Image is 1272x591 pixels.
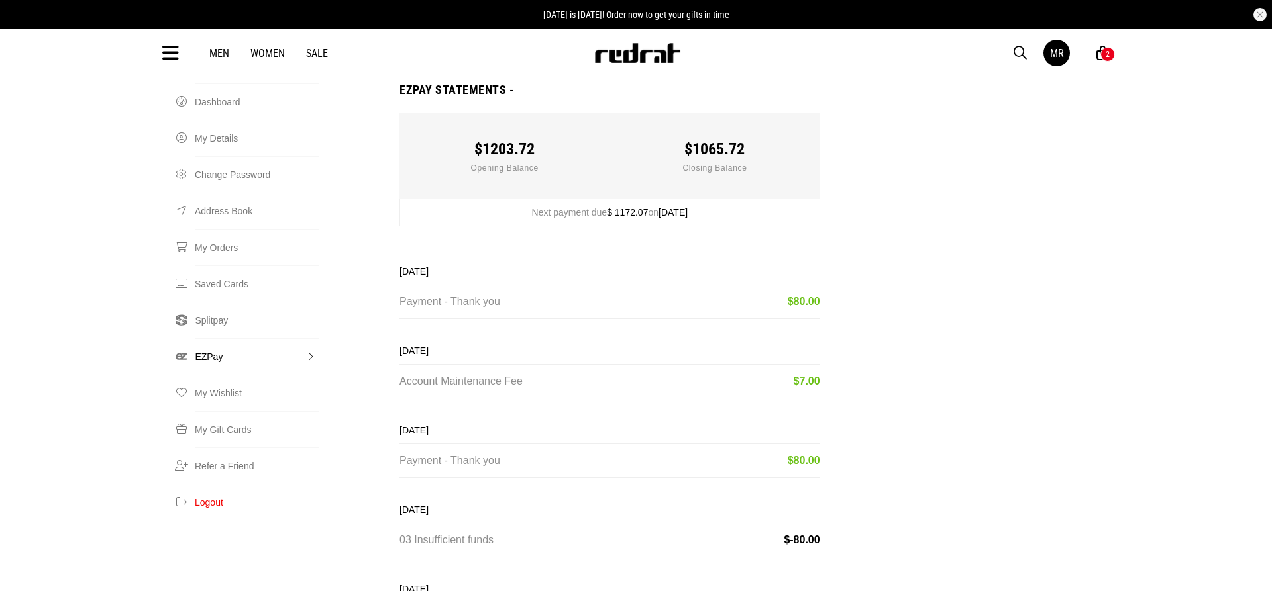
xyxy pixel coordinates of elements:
a: Splitpay [195,302,319,338]
a: Women [250,47,285,60]
button: Open LiveChat chat widget [11,5,50,45]
a: Dashboard [195,83,319,120]
a: My Gift Cards [195,411,319,447]
span: $1203.72 [399,140,609,163]
div: 2 [1106,50,1110,59]
span: [DATE] [659,207,688,218]
button: Logout [195,484,319,520]
a: My Orders [195,229,319,265]
a: Refer a Friend [195,447,319,484]
a: Men [209,47,229,60]
a: My Details [195,120,319,156]
span: Payment - Thank you [399,296,500,308]
a: My Wishlist [195,375,319,411]
span: $80.00 [788,296,820,308]
span: Opening Balance [399,163,609,199]
a: Saved Cards [195,265,319,302]
span: Closing Balance [609,163,820,199]
span: [DATE] is [DATE]! Order now to get your gifts in time [543,9,729,20]
span: Account Maintenance Fee [399,375,523,387]
div: [DATE] [399,345,820,365]
div: MR [1050,47,1064,60]
a: Change Password [195,156,319,193]
span: $-80.00 [784,534,820,546]
div: Next payment due on [399,199,820,226]
div: [DATE] [399,504,820,523]
span: $7.00 [794,375,820,387]
span: $80.00 [788,455,820,467]
span: 03 Insufficient funds [399,534,494,546]
a: Address Book [195,193,319,229]
a: EZPay [195,338,319,375]
img: Redrat logo [594,43,681,63]
a: Sale [306,47,328,60]
div: [DATE] [399,266,820,285]
nav: Account [168,83,319,520]
span: $ 1172.07 [607,207,648,218]
span: $1065.72 [609,140,820,163]
span: Payment - Thank you [399,455,500,467]
div: [DATE] [399,425,820,444]
h2: EZPAY STATEMENTS - [399,83,820,113]
a: 2 [1096,46,1109,60]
